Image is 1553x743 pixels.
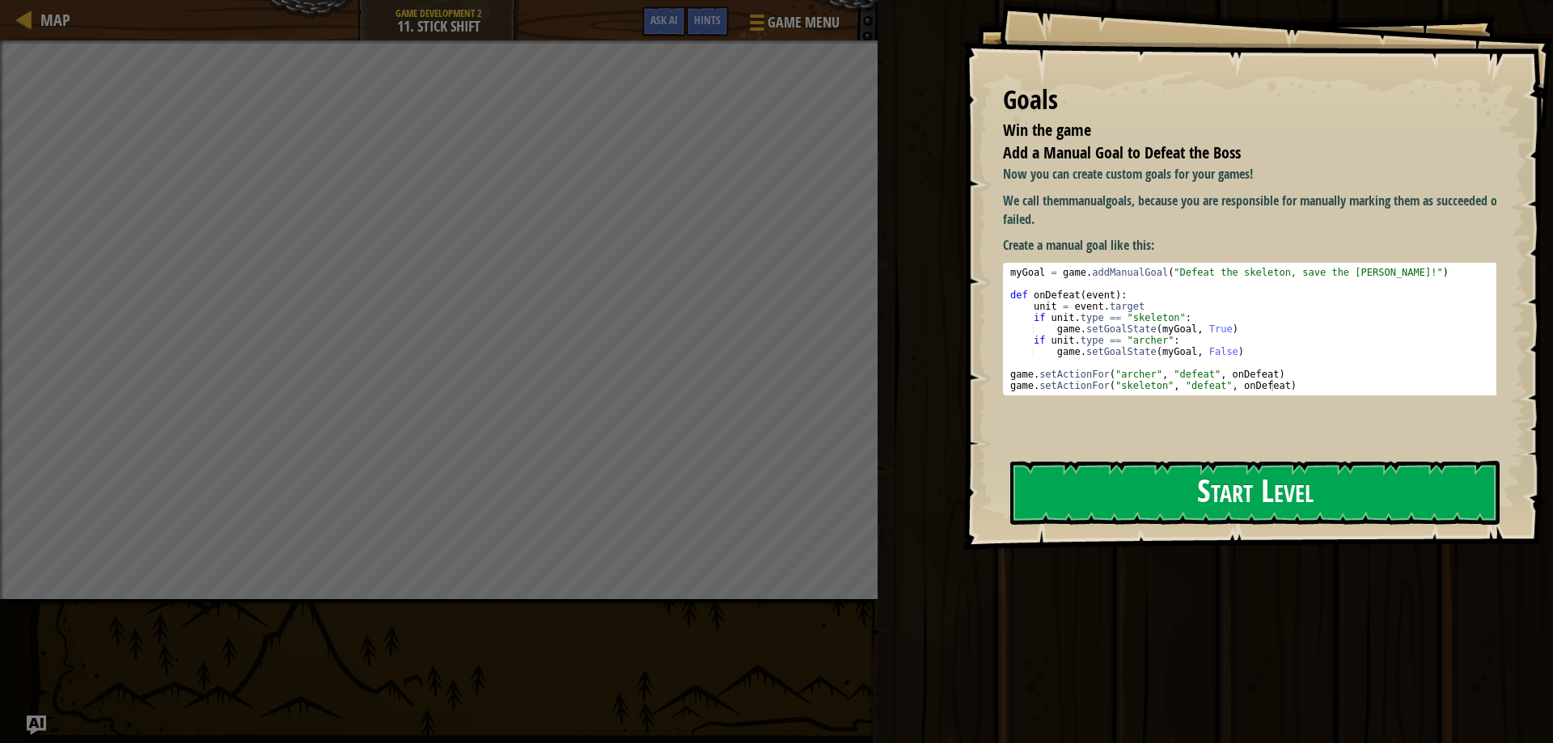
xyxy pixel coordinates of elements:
li: Win the game [983,119,1492,142]
span: Win the game [1003,119,1091,141]
span: Ask AI [650,12,678,27]
div: Goals [1003,82,1496,119]
button: Ask AI [27,716,46,735]
li: Add a Manual Goal to Defeat the Boss [983,141,1492,165]
strong: manual [1068,192,1106,209]
span: Hints [694,12,721,27]
button: Game Menu [737,6,849,44]
span: Map [40,9,70,31]
p: Now you can create custom goals for your games! [1003,165,1509,184]
p: We call them goals, because you are responsible for manually marking them as succeeded or failed. [1003,192,1509,229]
span: Add a Manual Goal to Defeat the Boss [1003,141,1241,163]
span: Game Menu [768,12,840,33]
button: Start Level [1010,461,1500,525]
a: Map [32,9,70,31]
p: Create a manual goal like this: [1003,236,1509,255]
button: Ask AI [642,6,686,36]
